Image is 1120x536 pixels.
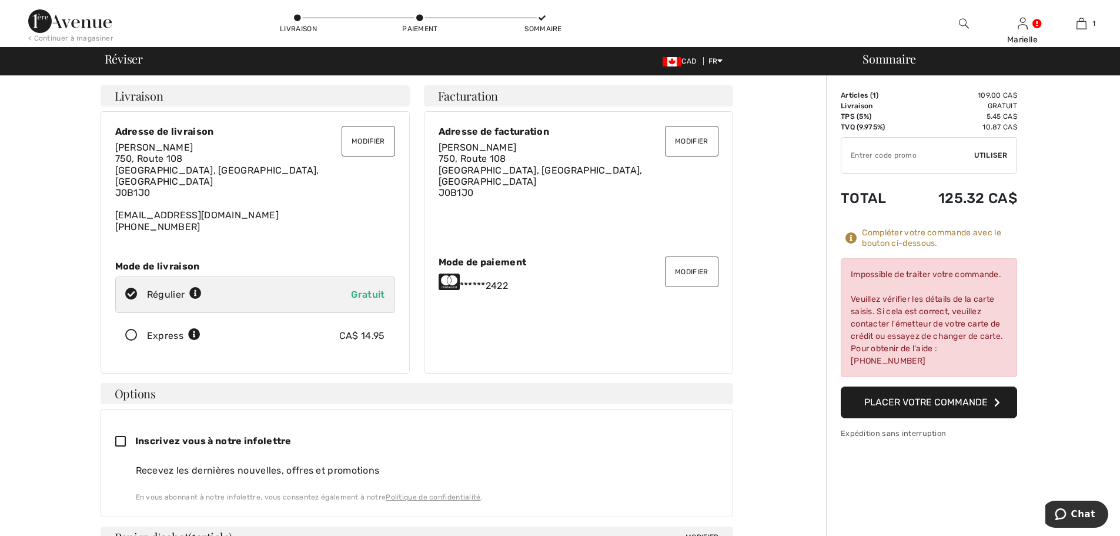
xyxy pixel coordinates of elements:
[905,101,1017,111] td: Gratuit
[841,122,905,132] td: TVQ (9.975%)
[841,111,905,122] td: TPS (5%)
[848,53,1113,65] div: Sommaire
[663,57,701,65] span: CAD
[994,34,1051,46] div: Marielle
[872,91,876,99] span: 1
[841,138,974,173] input: Code promo
[105,53,143,65] span: Réviser
[101,383,733,404] h4: Options
[439,126,718,137] div: Adresse de facturation
[663,57,681,66] img: Canadian Dollar
[841,258,1017,377] div: Impossible de traiter votre commande. Veuillez vérifier les détails de la carte saisis. Si cela e...
[1076,16,1086,31] img: Mon panier
[28,33,113,44] div: < Continuer à magasiner
[438,90,499,102] span: Facturation
[841,428,1017,439] div: Expédition sans interruption
[386,493,480,501] a: Politique de confidentialité
[708,57,723,65] span: FR
[841,178,905,218] td: Total
[959,16,969,31] img: recherche
[524,24,560,34] div: Sommaire
[862,228,1017,249] div: Compléter votre commande avec le bouton ci-dessous.
[147,288,202,302] div: Régulier
[115,126,395,137] div: Adresse de livraison
[339,329,385,343] div: CA$ 14.95
[905,111,1017,122] td: 5.45 CA$
[136,492,718,502] div: En vous abonnant à notre infolettre, vous consentez également à notre .
[439,142,517,153] span: [PERSON_NAME]
[1045,501,1108,530] iframe: Ouvre un widget dans lequel vous pouvez chatter avec l’un de nos agents
[115,142,395,232] div: [EMAIL_ADDRESS][DOMAIN_NAME] [PHONE_NUMBER]
[1018,18,1028,29] a: Se connecter
[115,153,319,198] span: 750, Route 108 [GEOGRAPHIC_DATA], [GEOGRAPHIC_DATA], [GEOGRAPHIC_DATA] J0B1J0
[1018,16,1028,31] img: Mes infos
[665,126,718,157] button: Modifier
[1092,18,1095,29] span: 1
[905,122,1017,132] td: 10.87 CA$
[280,24,315,34] div: Livraison
[351,289,385,300] span: Gratuit
[841,101,905,111] td: Livraison
[841,90,905,101] td: Articles ( )
[147,329,200,343] div: Express
[115,90,163,102] span: Livraison
[1052,16,1110,31] a: 1
[28,9,112,33] img: 1ère Avenue
[135,435,292,447] span: Inscrivez vous à notre infolettre
[115,142,193,153] span: [PERSON_NAME]
[402,24,437,34] div: Paiement
[439,153,643,198] span: 750, Route 108 [GEOGRAPHIC_DATA], [GEOGRAPHIC_DATA], [GEOGRAPHIC_DATA] J0B1J0
[905,178,1017,218] td: 125.32 CA$
[136,464,718,478] div: Recevez les dernières nouvelles, offres et promotions
[665,257,718,287] button: Modifier
[342,126,394,157] button: Modifier
[974,150,1007,161] span: Utiliser
[439,257,718,268] div: Mode de paiement
[115,261,395,272] div: Mode de livraison
[905,90,1017,101] td: 109.00 CA$
[841,387,1017,418] button: Placer votre commande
